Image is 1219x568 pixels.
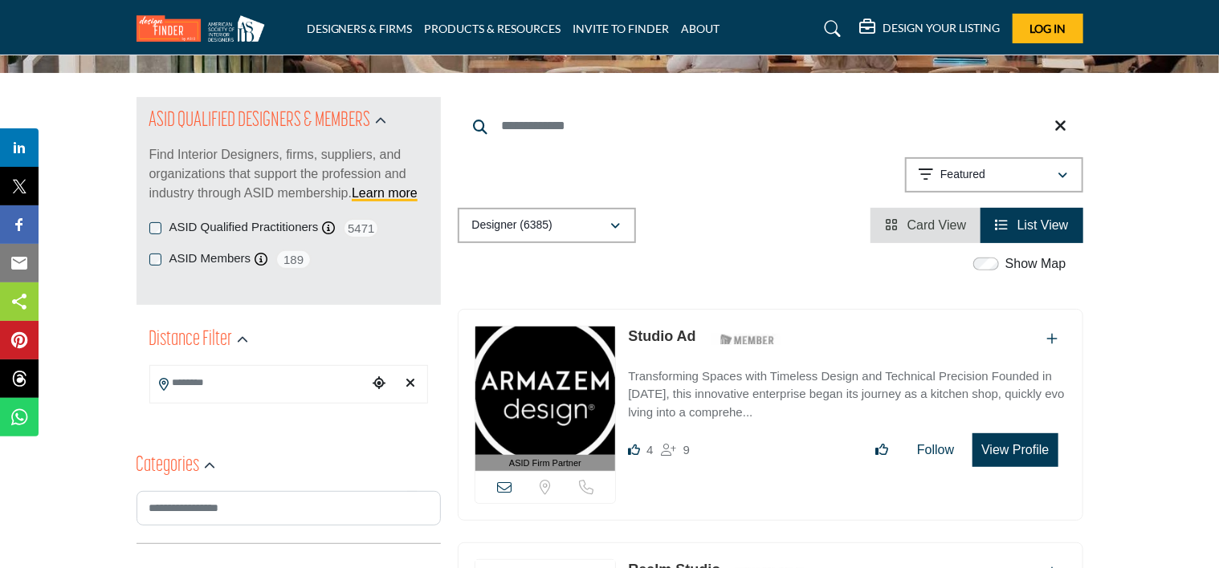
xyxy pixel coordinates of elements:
input: Search Location [150,367,367,399]
button: Designer (6385) [458,208,636,243]
h2: Categories [137,452,200,481]
p: Featured [940,167,985,183]
p: Find Interior Designers, firms, suppliers, and organizations that support the profession and indu... [149,145,428,203]
a: ASID Firm Partner [475,327,616,472]
span: List View [1017,218,1069,232]
a: Add To List [1047,332,1058,346]
li: Card View [870,208,980,243]
a: ABOUT [682,22,720,35]
input: ASID Qualified Practitioners checkbox [149,222,161,234]
h5: DESIGN YOUR LISTING [883,21,1001,35]
input: Search Keyword [458,107,1083,145]
img: Studio Ad [475,327,616,455]
div: DESIGN YOUR LISTING [860,19,1001,39]
img: Site Logo [137,15,273,42]
i: Likes [628,444,640,456]
li: List View [980,208,1082,243]
div: Clear search location [399,367,423,401]
a: View Card [885,218,966,232]
button: Featured [905,157,1083,193]
a: PRODUCTS & RESOURCES [425,22,561,35]
span: Card View [907,218,967,232]
h2: ASID QUALIFIED DESIGNERS & MEMBERS [149,107,371,136]
button: Log In [1013,14,1083,43]
a: View List [995,218,1068,232]
div: Choose your current location [367,367,391,401]
a: Search [809,16,851,42]
span: Log In [1029,22,1066,35]
a: DESIGNERS & FIRMS [307,22,413,35]
label: ASID Members [169,250,251,268]
div: Followers [662,440,690,460]
input: Search Category [137,491,441,525]
span: 4 [646,443,653,456]
p: Designer (6385) [472,217,552,233]
a: Transforming Spaces with Timeless Design and Technical Precision Founded in [DATE], this innovati... [628,358,1066,422]
span: 9 [683,443,690,456]
p: Studio Ad [628,326,695,347]
h2: Distance Filter [149,326,233,355]
span: 189 [275,250,312,270]
a: Studio Ad [628,328,695,344]
span: 5471 [343,218,379,238]
img: ASID Members Badge Icon [711,330,784,350]
button: Like listing [865,434,899,466]
button: Follow [907,434,964,466]
label: ASID Qualified Practitioners [169,218,319,237]
input: ASID Members checkbox [149,254,161,266]
a: INVITE TO FINDER [573,22,670,35]
label: Show Map [1005,254,1066,274]
p: Transforming Spaces with Timeless Design and Technical Precision Founded in [DATE], this innovati... [628,367,1066,422]
a: Learn more [352,186,418,200]
button: View Profile [972,433,1058,467]
span: ASID Firm Partner [509,456,581,470]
